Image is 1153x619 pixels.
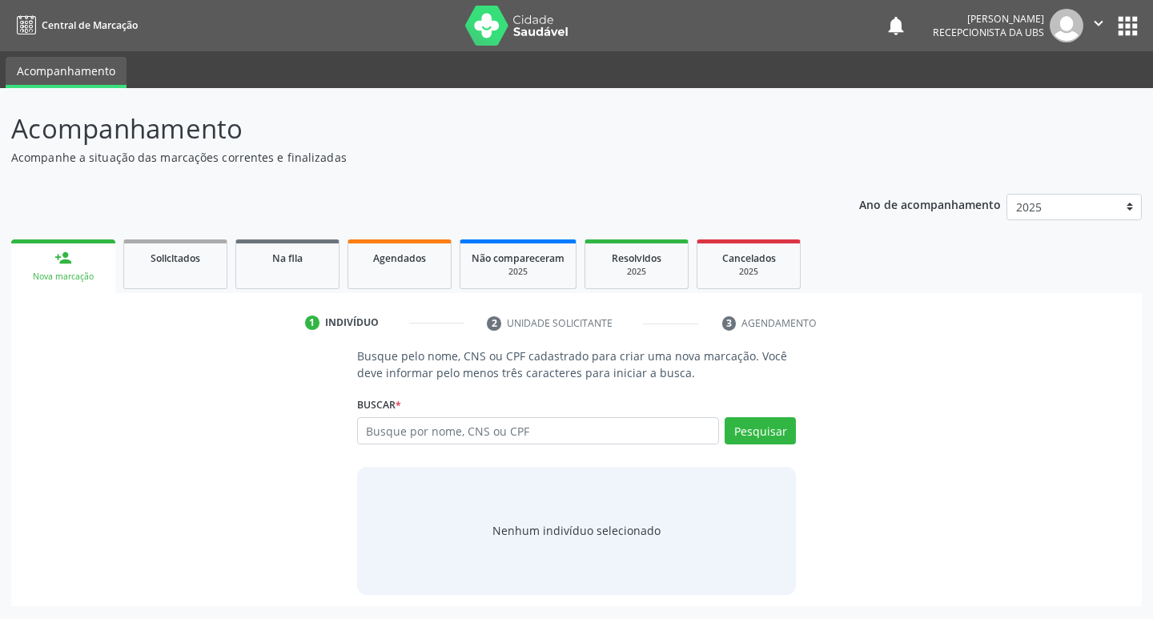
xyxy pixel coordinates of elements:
[1114,12,1142,40] button: apps
[709,266,789,278] div: 2025
[11,149,802,166] p: Acompanhe a situação das marcações correntes e finalizadas
[933,26,1044,39] span: Recepcionista da UBS
[373,251,426,265] span: Agendados
[722,251,776,265] span: Cancelados
[725,417,796,444] button: Pesquisar
[305,316,319,330] div: 1
[1083,9,1114,42] button: 
[933,12,1044,26] div: [PERSON_NAME]
[42,18,138,32] span: Central de Marcação
[151,251,200,265] span: Solicitados
[22,271,104,283] div: Nova marcação
[492,522,661,539] div: Nenhum indivíduo selecionado
[357,348,797,381] p: Busque pelo nome, CNS ou CPF cadastrado para criar uma nova marcação. Você deve informar pelo men...
[54,249,72,267] div: person_add
[357,417,720,444] input: Busque por nome, CNS ou CPF
[357,392,401,417] label: Buscar
[272,251,303,265] span: Na fila
[11,109,802,149] p: Acompanhamento
[11,12,138,38] a: Central de Marcação
[1050,9,1083,42] img: img
[597,266,677,278] div: 2025
[472,251,564,265] span: Não compareceram
[612,251,661,265] span: Resolvidos
[472,266,564,278] div: 2025
[6,57,127,88] a: Acompanhamento
[325,316,379,330] div: Indivíduo
[859,194,1001,214] p: Ano de acompanhamento
[1090,14,1107,32] i: 
[885,14,907,37] button: notifications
